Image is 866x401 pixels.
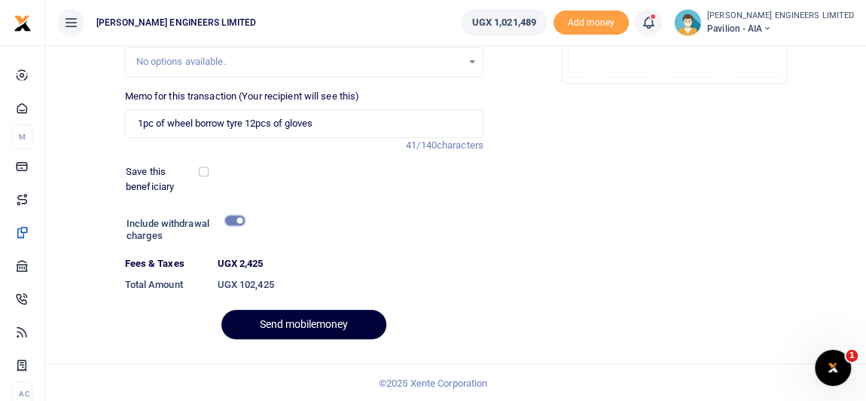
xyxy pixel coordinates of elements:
[136,54,462,69] div: No options available.
[674,9,701,36] img: profile-user
[674,9,854,36] a: profile-user [PERSON_NAME] ENGINEERS LIMITED Pavilion - AIA
[125,89,360,104] label: Memo for this transaction (Your recipient will see this)
[461,9,547,36] a: UGX 1,021,489
[90,16,262,29] span: [PERSON_NAME] ENGINEERS LIMITED
[406,139,437,151] span: 41/140
[125,109,483,138] input: Enter extra information
[218,256,264,271] label: UGX 2,425
[846,350,858,362] span: 1
[815,350,851,386] iframe: Intercom live chat
[125,279,206,291] h6: Total Amount
[437,139,483,151] span: characters
[707,10,854,23] small: [PERSON_NAME] ENGINEERS LIMITED
[707,22,854,35] span: Pavilion - AIA
[472,15,536,30] span: UGX 1,021,489
[126,164,201,194] label: Save this beneficiary
[553,11,629,35] li: Toup your wallet
[14,17,32,28] a: logo-small logo-large logo-large
[221,310,386,339] button: Send mobilemoney
[218,279,483,291] h6: UGX 102,425
[553,16,629,27] a: Add money
[455,9,553,36] li: Wallet ballance
[553,11,629,35] span: Add money
[127,218,237,241] h6: Include withdrawal charges
[119,256,212,271] dt: Fees & Taxes
[14,14,32,32] img: logo-small
[12,124,32,149] li: M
